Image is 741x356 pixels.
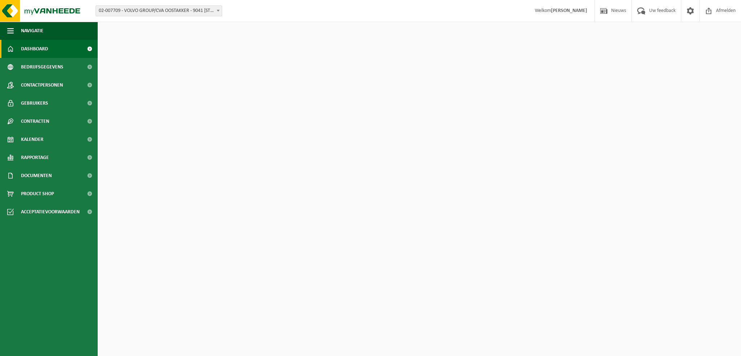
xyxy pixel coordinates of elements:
[21,22,43,40] span: Navigatie
[21,148,49,167] span: Rapportage
[21,130,43,148] span: Kalender
[96,6,222,16] span: 02-007709 - VOLVO GROUP/CVA OOSTAKKER - 9041 OOSTAKKER, SMALLEHEERWEG 31
[21,112,49,130] span: Contracten
[21,94,48,112] span: Gebruikers
[21,76,63,94] span: Contactpersonen
[21,58,63,76] span: Bedrijfsgegevens
[551,8,587,13] strong: [PERSON_NAME]
[21,167,52,185] span: Documenten
[96,5,222,16] span: 02-007709 - VOLVO GROUP/CVA OOSTAKKER - 9041 OOSTAKKER, SMALLEHEERWEG 31
[21,203,80,221] span: Acceptatievoorwaarden
[21,40,48,58] span: Dashboard
[21,185,54,203] span: Product Shop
